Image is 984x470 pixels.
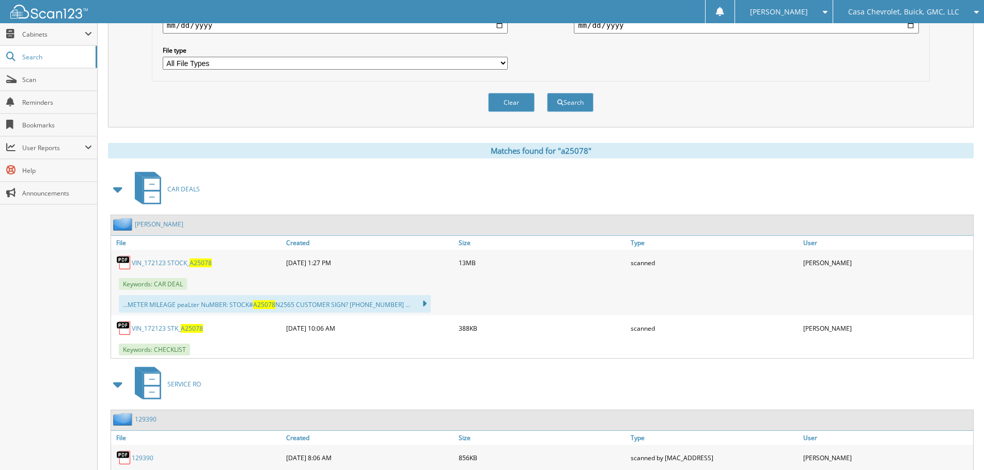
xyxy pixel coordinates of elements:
[22,98,92,107] span: Reminders
[111,236,284,250] a: File
[10,5,88,19] img: scan123-logo-white.svg
[190,258,212,267] span: A25078
[129,364,201,404] a: SERVICE RO
[848,9,959,15] span: Casa Chevrolet, Buick, GMC, LLC
[628,318,801,338] div: scanned
[111,431,284,445] a: File
[129,169,200,209] a: CAR DEALS
[22,30,85,39] span: Cabinets
[119,278,187,290] span: Keywords: CAR DEAL
[163,17,508,34] input: start
[628,431,801,445] a: Type
[22,143,85,152] span: User Reports
[113,218,135,231] img: folder2.png
[284,431,456,445] a: Created
[628,236,801,250] a: Type
[456,236,629,250] a: Size
[628,447,801,468] div: scanned by [MAC_ADDRESS]
[574,17,919,34] input: end
[163,46,508,55] label: File type
[116,320,132,336] img: PDF.png
[167,380,201,388] span: SERVICE RO
[628,252,801,273] div: scanned
[132,324,203,333] a: VIN_172123 STK_A25078
[488,93,535,112] button: Clear
[284,252,456,273] div: [DATE] 1:27 PM
[284,447,456,468] div: [DATE] 8:06 AM
[456,431,629,445] a: Size
[132,258,212,267] a: VIN_172123 STOCK_A25078
[113,413,135,426] img: folder2.png
[22,121,92,129] span: Bookmarks
[456,252,629,273] div: 13MB
[456,447,629,468] div: 856KB
[135,415,157,424] a: 129390
[116,450,132,465] img: PDF.png
[22,53,90,61] span: Search
[750,9,808,15] span: [PERSON_NAME]
[253,300,275,309] span: A25078
[801,447,973,468] div: [PERSON_NAME]
[284,318,456,338] div: [DATE] 10:06 AM
[22,189,92,198] span: Announcements
[801,318,973,338] div: [PERSON_NAME]
[547,93,593,112] button: Search
[22,166,92,175] span: Help
[135,220,183,229] a: [PERSON_NAME]
[284,236,456,250] a: Created
[119,344,190,355] span: Keywords: CHECKLIST
[119,295,431,313] div: ...METER MILEAGE peaLter NuMBER: STOCK# N2565 CUSTOMER SIGN? [PHONE_NUMBER] ...
[456,318,629,338] div: 388KB
[116,255,132,270] img: PDF.png
[932,420,984,470] iframe: Chat Widget
[801,252,973,273] div: [PERSON_NAME]
[801,431,973,445] a: User
[181,324,203,333] span: A25078
[132,453,153,462] a: 129390
[22,75,92,84] span: Scan
[108,143,974,158] div: Matches found for "a25078"
[167,185,200,193] span: CAR DEALS
[801,236,973,250] a: User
